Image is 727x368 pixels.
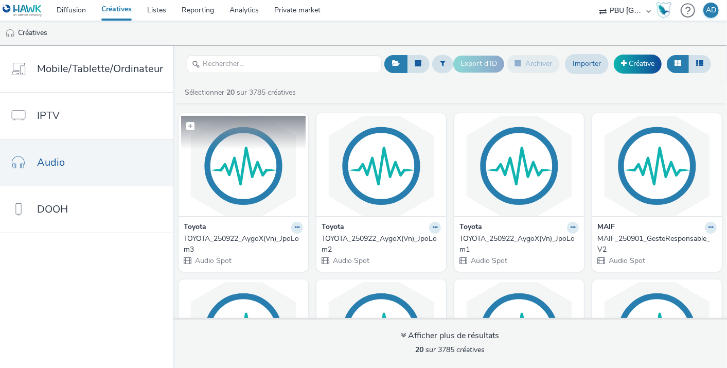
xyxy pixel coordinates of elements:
[507,55,560,73] button: Archiver
[226,87,235,97] strong: 20
[608,256,645,266] span: Audio Spot
[416,345,485,355] span: sur 3785 créatives
[688,55,711,73] button: Liste
[322,222,344,234] strong: Toyota
[37,202,68,217] span: DOOH
[597,234,713,255] div: MAIF_250901_GesteResponsable_V2
[184,234,299,255] div: TOYOTA_250922_AygoX(Vn)_JpoLom3
[459,234,575,255] div: TOYOTA_250922_AygoX(Vn)_JpoLom1
[597,222,615,234] strong: MAIF
[470,256,507,266] span: Audio Spot
[656,2,676,19] a: Hawk Academy
[565,54,609,74] a: Importer
[184,234,303,255] a: TOYOTA_250922_AygoX(Vn)_JpoLom3
[706,3,716,18] div: AD
[595,116,719,216] img: MAIF_250901_GesteResponsable_V2 visual
[187,55,382,73] input: Rechercher...
[37,108,60,123] span: IPTV
[656,2,671,19] img: Hawk Academy
[322,234,437,255] div: TOYOTA_250922_AygoX(Vn)_JpoLom2
[184,87,300,97] a: Sélectionner sur 3785 créatives
[194,256,232,266] span: Audio Spot
[416,345,424,355] strong: 20
[597,234,717,255] a: MAIF_250901_GesteResponsable_V2
[614,55,662,73] a: Créative
[181,116,306,216] img: TOYOTA_250922_AygoX(Vn)_JpoLom3 visual
[5,28,15,39] img: audio
[37,61,163,76] span: Mobile/Tablette/Ordinateur
[453,56,504,72] button: Export d'ID
[3,4,42,17] img: undefined Logo
[332,256,369,266] span: Audio Spot
[667,55,689,73] button: Grille
[459,222,482,234] strong: Toyota
[37,155,65,170] span: Audio
[459,234,579,255] a: TOYOTA_250922_AygoX(Vn)_JpoLom1
[401,330,500,342] div: Afficher plus de résultats
[184,222,206,234] strong: Toyota
[457,116,581,216] img: TOYOTA_250922_AygoX(Vn)_JpoLom1 visual
[319,116,444,216] img: TOYOTA_250922_AygoX(Vn)_JpoLom2 visual
[322,234,441,255] a: TOYOTA_250922_AygoX(Vn)_JpoLom2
